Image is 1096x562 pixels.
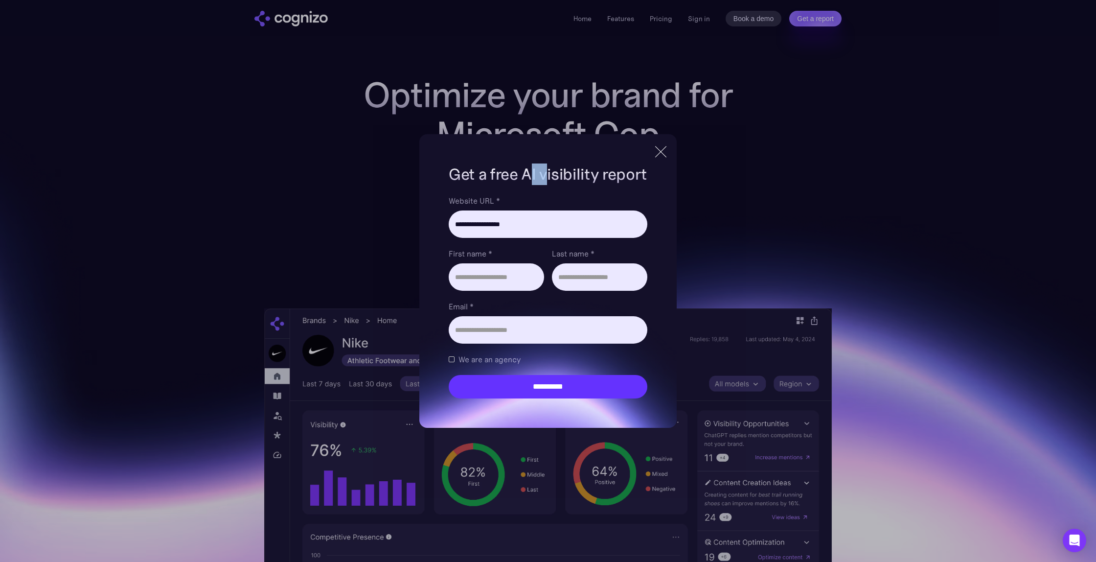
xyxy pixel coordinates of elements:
[552,248,647,259] label: Last name *
[458,353,521,365] span: We are an agency
[449,195,647,207] label: Website URL *
[449,164,647,185] h1: Get a free AI visibility report
[449,248,544,259] label: First name *
[449,195,647,398] form: Brand Report Form
[449,301,647,312] label: Email *
[1063,529,1086,552] div: Open Intercom Messenger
